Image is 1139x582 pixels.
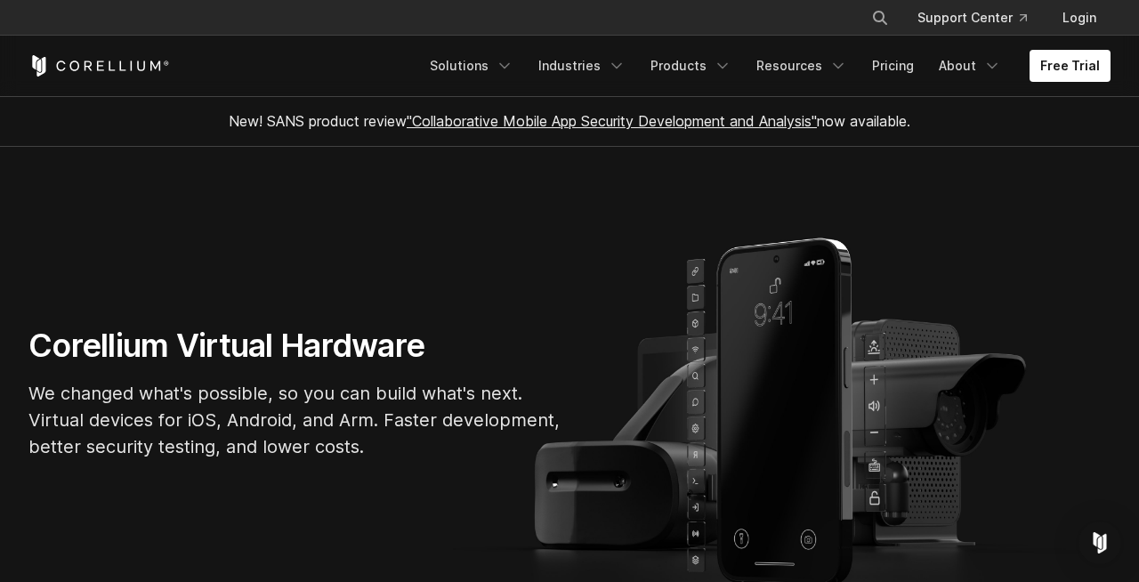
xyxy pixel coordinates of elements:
[1078,521,1121,564] div: Open Intercom Messenger
[903,2,1041,34] a: Support Center
[1048,2,1111,34] a: Login
[528,50,636,82] a: Industries
[746,50,858,82] a: Resources
[928,50,1012,82] a: About
[419,50,524,82] a: Solutions
[864,2,896,34] button: Search
[861,50,925,82] a: Pricing
[407,112,817,130] a: "Collaborative Mobile App Security Development and Analysis"
[850,2,1111,34] div: Navigation Menu
[640,50,742,82] a: Products
[419,50,1111,82] div: Navigation Menu
[229,112,910,130] span: New! SANS product review now available.
[1030,50,1111,82] a: Free Trial
[28,55,170,77] a: Corellium Home
[28,380,562,460] p: We changed what's possible, so you can build what's next. Virtual devices for iOS, Android, and A...
[28,326,562,366] h1: Corellium Virtual Hardware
